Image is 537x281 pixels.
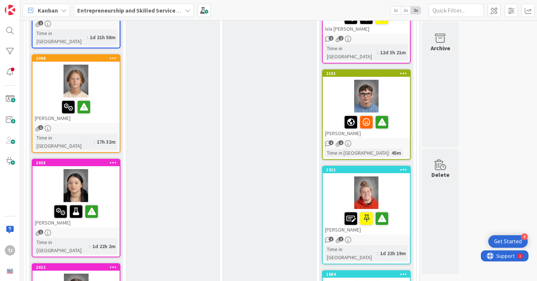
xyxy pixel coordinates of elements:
div: [PERSON_NAME] [33,202,120,227]
span: 1 [339,237,343,241]
span: 2x [401,7,411,14]
div: Delete [431,170,449,179]
div: 2022 [33,264,120,271]
div: 1d 22h 19m [378,249,408,257]
div: Time in [GEOGRAPHIC_DATA] [35,29,87,45]
div: 45m [390,149,403,157]
div: Time in [GEOGRAPHIC_DATA] [325,44,377,61]
span: : [87,33,88,41]
span: : [377,249,378,257]
span: : [89,242,90,250]
div: 1921 [323,167,410,173]
div: 17h 32m [95,138,117,146]
span: 1 [38,125,43,130]
div: 2101[PERSON_NAME] [323,70,410,138]
span: : [94,138,95,146]
div: 1921[PERSON_NAME] [323,167,410,234]
div: 2098[PERSON_NAME] [33,55,120,123]
span: 1x [391,7,401,14]
span: 1 [339,140,343,145]
div: 2038[PERSON_NAME] [33,160,120,227]
div: 1921 [326,167,410,172]
div: Time in [GEOGRAPHIC_DATA] [325,245,377,261]
b: Entrepreneurship and Skilled Services Interventions - [DATE]-[DATE] [77,7,258,14]
div: 1884 [326,272,410,277]
div: 4 [521,233,528,240]
div: 2101 [323,70,410,77]
div: 1884 [323,271,410,278]
div: [PERSON_NAME] [323,209,410,234]
span: 1 [339,36,343,41]
div: Archive [431,44,450,52]
div: 2038 [36,160,120,165]
div: 1d 22h 2m [90,242,117,250]
span: : [377,48,378,56]
div: Open Get Started checklist, remaining modules: 4 [488,235,528,248]
a: 1921[PERSON_NAME]Time in [GEOGRAPHIC_DATA]:1d 22h 19m [322,166,411,264]
div: 2038 [33,160,120,166]
div: Time in [GEOGRAPHIC_DATA] [325,149,389,157]
div: 2022 [36,265,120,270]
div: Time in [GEOGRAPHIC_DATA] [35,238,89,254]
div: Get Started [494,238,522,245]
a: 2098[PERSON_NAME]Time in [GEOGRAPHIC_DATA]:17h 32m [32,54,120,153]
div: [PERSON_NAME] [33,98,120,123]
div: 2098 [36,56,120,61]
div: [PERSON_NAME] [323,113,410,138]
div: 2101 [326,71,410,76]
span: 1 [329,237,334,241]
div: Isla [PERSON_NAME] [323,8,410,34]
input: Quick Filter... [428,4,484,17]
span: Kanban [38,6,58,15]
div: 1 [38,3,40,9]
span: 2 [329,140,334,145]
div: 1d 21h 58m [88,33,117,41]
span: Support [16,1,34,10]
span: 1 [38,21,43,25]
div: TJ [5,245,15,256]
div: Time in [GEOGRAPHIC_DATA] [35,134,94,150]
img: Visit kanbanzone.com [5,5,15,15]
div: 12d 3h 21m [378,48,408,56]
a: 2101[PERSON_NAME]Time in [GEOGRAPHIC_DATA]:45m [322,69,411,160]
div: 2098 [33,55,120,62]
a: 2038[PERSON_NAME]Time in [GEOGRAPHIC_DATA]:1d 22h 2m [32,159,120,257]
span: 3x [411,7,421,14]
span: 2 [329,36,334,41]
span: : [389,149,390,157]
img: avatar [5,266,15,276]
span: 1 [38,230,43,234]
